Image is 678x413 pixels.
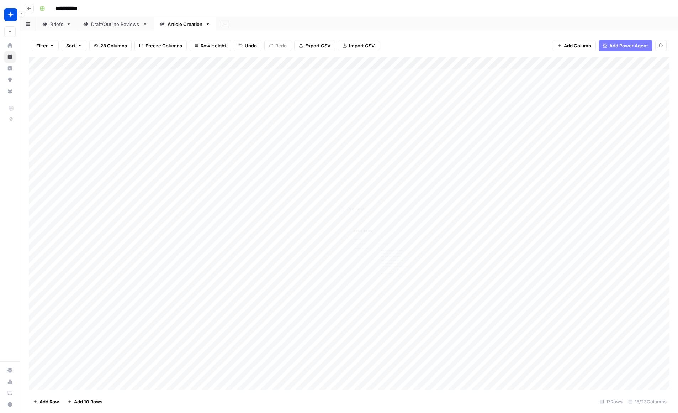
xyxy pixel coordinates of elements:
[29,396,63,407] button: Add Row
[4,6,16,23] button: Workspace: Wiz
[553,40,596,51] button: Add Column
[264,40,291,51] button: Redo
[275,42,287,49] span: Redo
[4,365,16,376] a: Settings
[349,42,375,49] span: Import CSV
[4,40,16,51] a: Home
[294,40,335,51] button: Export CSV
[234,40,261,51] button: Undo
[63,396,107,407] button: Add 10 Rows
[62,40,86,51] button: Sort
[4,376,16,387] a: Usage
[599,40,652,51] button: Add Power Agent
[4,74,16,85] a: Opportunities
[74,398,102,405] span: Add 10 Rows
[625,396,669,407] div: 18/23 Columns
[145,42,182,49] span: Freeze Columns
[154,17,216,31] a: Article Creation
[597,396,625,407] div: 17 Rows
[190,40,231,51] button: Row Height
[50,21,63,28] div: Briefs
[32,40,59,51] button: Filter
[4,399,16,410] button: Help + Support
[564,42,591,49] span: Add Column
[91,21,140,28] div: Draft/Outline Reviews
[77,17,154,31] a: Draft/Outline Reviews
[66,42,75,49] span: Sort
[168,21,202,28] div: Article Creation
[134,40,187,51] button: Freeze Columns
[39,398,59,405] span: Add Row
[4,387,16,399] a: Learning Hub
[100,42,127,49] span: 23 Columns
[609,42,648,49] span: Add Power Agent
[305,42,330,49] span: Export CSV
[4,63,16,74] a: Insights
[36,42,48,49] span: Filter
[4,51,16,63] a: Browse
[201,42,226,49] span: Row Height
[4,85,16,97] a: Your Data
[89,40,132,51] button: 23 Columns
[36,17,77,31] a: Briefs
[4,8,17,21] img: Wiz Logo
[338,40,379,51] button: Import CSV
[245,42,257,49] span: Undo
